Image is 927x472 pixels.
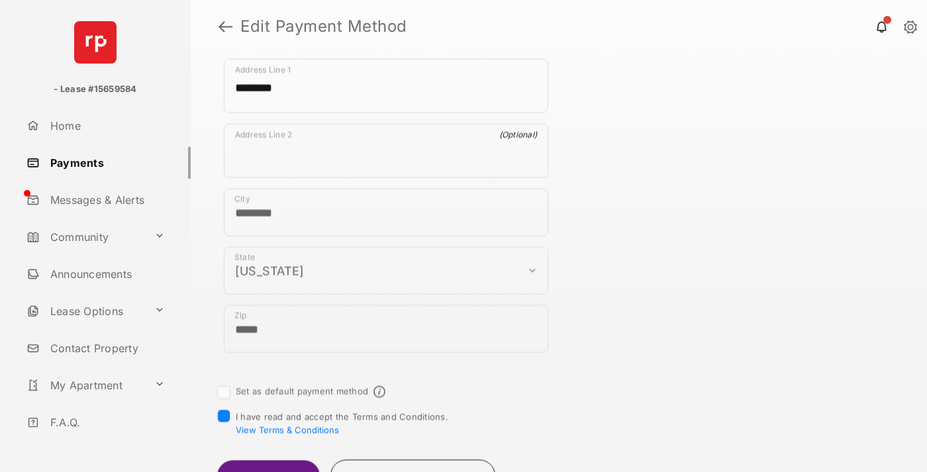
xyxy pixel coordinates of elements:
a: Payments [21,147,191,179]
a: Home [21,110,191,142]
a: My Apartment [21,369,149,401]
p: - Lease #15659584 [54,83,136,96]
a: F.A.Q. [21,406,191,438]
button: I have read and accept the Terms and Conditions. [236,424,339,435]
img: svg+xml;base64,PHN2ZyB4bWxucz0iaHR0cDovL3d3dy53My5vcmcvMjAwMC9zdmciIHdpZHRoPSI2NCIgaGVpZ2h0PSI2NC... [74,21,117,64]
div: payment_method_screening[postal_addresses][administrativeArea] [224,246,548,294]
label: Set as default payment method [236,385,368,396]
div: payment_method_screening[postal_addresses][locality] [224,188,548,236]
a: Contact Property [21,332,191,364]
a: Community [21,221,149,253]
div: payment_method_screening[postal_addresses][addressLine1] [224,58,548,113]
div: payment_method_screening[postal_addresses][addressLine2] [224,123,548,177]
div: payment_method_screening[postal_addresses][postalCode] [224,305,548,352]
a: Announcements [21,258,191,290]
span: I have read and accept the Terms and Conditions. [236,411,448,435]
strong: Edit Payment Method [240,19,407,34]
span: Default payment method info [373,385,385,397]
a: Lease Options [21,295,149,327]
a: Messages & Alerts [21,184,191,216]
